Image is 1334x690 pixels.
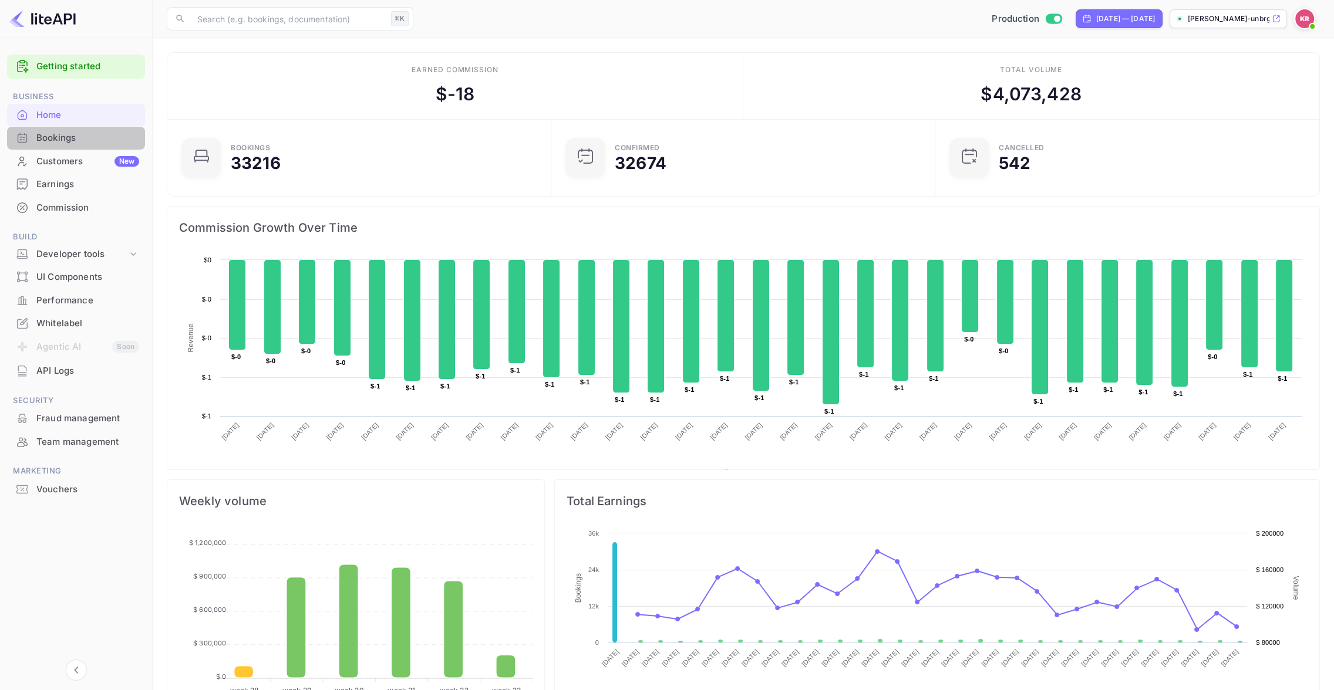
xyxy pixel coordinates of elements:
[734,469,764,477] text: Revenue
[430,421,450,441] text: [DATE]
[840,648,860,668] text: [DATE]
[681,648,700,668] text: [DATE]
[231,155,281,171] div: 33216
[824,408,834,415] text: $-1
[36,60,139,73] a: Getting started
[1060,648,1080,668] text: [DATE]
[7,312,145,335] div: Whitelabel
[999,144,1045,151] div: CANCELLED
[820,648,840,668] text: [DATE]
[1000,648,1020,668] text: [DATE]
[569,421,589,441] text: [DATE]
[7,360,145,381] a: API Logs
[189,539,227,547] tspan: $ 1,200,000
[1256,530,1284,537] text: $ 200000
[920,648,940,668] text: [DATE]
[1020,648,1040,668] text: [DATE]
[883,421,903,441] text: [DATE]
[1023,421,1043,441] text: [DATE]
[406,384,415,391] text: $-1
[36,178,139,191] div: Earnings
[1076,9,1163,28] div: Click to change the date range period
[1069,386,1078,393] text: $-1
[36,109,139,122] div: Home
[7,312,145,334] a: Whitelabel
[510,367,520,374] text: $-1
[7,197,145,218] a: Commission
[1200,648,1220,668] text: [DATE]
[545,381,554,388] text: $-1
[674,421,694,441] text: [DATE]
[604,421,624,441] text: [DATE]
[7,289,145,312] div: Performance
[436,81,475,107] div: $ -18
[1197,421,1217,441] text: [DATE]
[370,383,380,390] text: $-1
[255,421,275,441] text: [DATE]
[1100,648,1120,668] text: [DATE]
[36,435,139,449] div: Team management
[7,394,145,407] span: Security
[204,256,211,263] text: $0
[1138,388,1148,395] text: $-1
[7,104,145,126] a: Home
[179,218,1308,237] span: Commission Growth Over Time
[615,155,666,171] div: 32674
[1140,648,1160,668] text: [DATE]
[859,371,868,378] text: $-1
[980,648,1000,668] text: [DATE]
[7,266,145,287] a: UI Components
[7,127,145,150] div: Bookings
[588,530,599,537] text: 36k
[36,364,139,378] div: API Logs
[7,360,145,383] div: API Logs
[476,373,485,380] text: $-1
[1188,13,1269,24] p: [PERSON_NAME]-unbrg.[PERSON_NAME]...
[231,144,270,151] div: Bookings
[7,407,145,430] div: Fraud management
[567,492,1308,510] span: Total Earnings
[800,648,820,668] text: [DATE]
[574,573,582,603] text: Bookings
[709,421,729,441] text: [DATE]
[7,431,145,452] a: Team management
[1103,386,1113,393] text: $-1
[7,289,145,311] a: Performance
[900,648,920,668] text: [DATE]
[193,639,226,647] tspan: $ 300,000
[760,648,780,668] text: [DATE]
[960,648,980,668] text: [DATE]
[301,347,311,354] text: $-0
[1120,648,1140,668] text: [DATE]
[7,55,145,79] div: Getting started
[499,421,519,441] text: [DATE]
[999,155,1030,171] div: 542
[36,201,139,215] div: Commission
[620,648,640,668] text: [DATE]
[534,421,554,441] text: [DATE]
[987,12,1066,26] div: Switch to Sandbox mode
[588,566,599,573] text: 24k
[813,421,833,441] text: [DATE]
[964,336,973,343] text: $-0
[7,431,145,454] div: Team management
[7,197,145,219] div: Commission
[7,231,145,243] span: Build
[7,173,145,195] a: Earnings
[1040,648,1060,668] text: [DATE]
[992,12,1039,26] span: Production
[848,421,868,441] text: [DATE]
[220,421,240,441] text: [DATE]
[1173,390,1183,397] text: $-1
[202,374,211,381] text: $-1
[595,639,599,646] text: 0
[1232,421,1252,441] text: [DATE]
[193,572,226,580] tspan: $ 900,000
[988,421,1008,441] text: [DATE]
[1000,65,1063,75] div: Total volume
[981,81,1082,107] div: $ 4,073,428
[1256,603,1284,610] text: $ 120000
[66,659,87,681] button: Collapse navigation
[999,347,1008,354] text: $-0
[7,150,145,172] a: CustomersNew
